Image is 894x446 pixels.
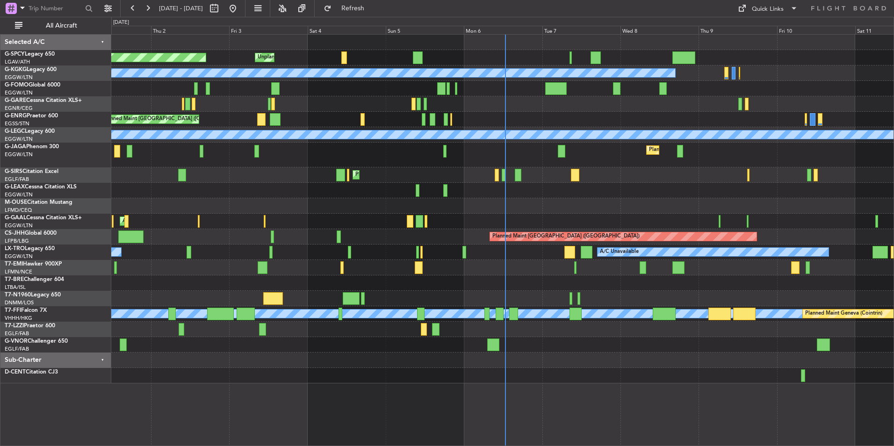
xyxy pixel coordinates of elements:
div: Thu 2 [151,26,229,34]
span: G-KGKG [5,67,27,72]
a: EGSS/STN [5,120,29,127]
a: G-VNORChallenger 650 [5,338,68,344]
span: T7-EMI [5,261,23,267]
div: Planned Maint [GEOGRAPHIC_DATA] ([GEOGRAPHIC_DATA]) [649,143,796,157]
div: Fri 10 [777,26,855,34]
a: EGLF/FAB [5,330,29,337]
div: Mon 6 [464,26,542,34]
a: G-GARECessna Citation XLS+ [5,98,82,103]
a: T7-LZZIPraetor 600 [5,323,55,329]
span: G-FOMO [5,82,29,88]
span: G-ENRG [5,113,27,119]
div: [DATE] [113,19,129,27]
div: Wed 8 [620,26,699,34]
span: D-CENT [5,369,26,375]
a: G-LEGCLegacy 600 [5,129,55,134]
span: LX-TRO [5,246,25,252]
button: Quick Links [733,1,802,16]
a: G-FOMOGlobal 6000 [5,82,60,88]
div: Planned Maint [GEOGRAPHIC_DATA] ([GEOGRAPHIC_DATA]) [355,168,503,182]
span: All Aircraft [24,22,99,29]
a: EGGW/LTN [5,191,33,198]
div: Planned Maint [GEOGRAPHIC_DATA] ([GEOGRAPHIC_DATA]) [492,230,640,244]
span: G-JAGA [5,144,26,150]
a: EGGW/LTN [5,74,33,81]
div: AOG Maint Dusseldorf [123,214,177,228]
span: T7-FFI [5,308,21,313]
span: G-GARE [5,98,26,103]
div: Wed 1 [72,26,151,34]
span: G-SPCY [5,51,25,57]
div: Fri 3 [229,26,307,34]
a: VHHH/HKG [5,315,32,322]
a: EGGW/LTN [5,253,33,260]
a: LFMD/CEQ [5,207,32,214]
a: G-LEAXCessna Citation XLS [5,184,77,190]
a: T7-BREChallenger 604 [5,277,64,282]
a: LFMN/NCE [5,268,32,275]
a: G-GAALCessna Citation XLS+ [5,215,82,221]
span: T7-N1960 [5,292,31,298]
a: G-JAGAPhenom 300 [5,144,59,150]
input: Trip Number [29,1,82,15]
span: Refresh [333,5,373,12]
div: Quick Links [752,5,784,14]
a: EGLF/FAB [5,345,29,352]
a: G-ENRGPraetor 600 [5,113,58,119]
a: EGGW/LTN [5,151,33,158]
a: CS-JHHGlobal 6000 [5,230,57,236]
div: Tue 7 [542,26,620,34]
div: Sun 5 [386,26,464,34]
a: T7-N1960Legacy 650 [5,292,61,298]
span: T7-BRE [5,277,24,282]
span: G-LEAX [5,184,25,190]
div: Planned Maint Geneva (Cointrin) [805,307,882,321]
span: [DATE] - [DATE] [159,4,203,13]
a: D-CENTCitation CJ3 [5,369,58,375]
a: LFPB/LBG [5,237,29,245]
span: M-OUSE [5,200,27,205]
span: G-GAAL [5,215,26,221]
div: Thu 9 [699,26,777,34]
a: EGLF/FAB [5,176,29,183]
a: EGGW/LTN [5,89,33,96]
span: CS-JHH [5,230,25,236]
span: G-LEGC [5,129,25,134]
a: M-OUSECitation Mustang [5,200,72,205]
button: All Aircraft [10,18,101,33]
a: T7-EMIHawker 900XP [5,261,62,267]
a: LGAV/ATH [5,58,30,65]
span: G-SIRS [5,169,22,174]
div: A/C Unavailable [600,245,639,259]
a: EGGW/LTN [5,136,33,143]
span: G-VNOR [5,338,28,344]
button: Refresh [319,1,375,16]
a: DNMM/LOS [5,299,34,306]
a: LTBA/ISL [5,284,26,291]
div: Sat 4 [308,26,386,34]
a: G-SPCYLegacy 650 [5,51,55,57]
a: G-KGKGLegacy 600 [5,67,57,72]
a: LX-TROLegacy 650 [5,246,55,252]
div: Unplanned Maint [GEOGRAPHIC_DATA] [258,50,353,65]
a: G-SIRSCitation Excel [5,169,58,174]
span: T7-LZZI [5,323,24,329]
a: EGGW/LTN [5,222,33,229]
a: T7-FFIFalcon 7X [5,308,47,313]
div: Planned Maint [GEOGRAPHIC_DATA] ([GEOGRAPHIC_DATA]) [103,112,250,126]
a: EGNR/CEG [5,105,33,112]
